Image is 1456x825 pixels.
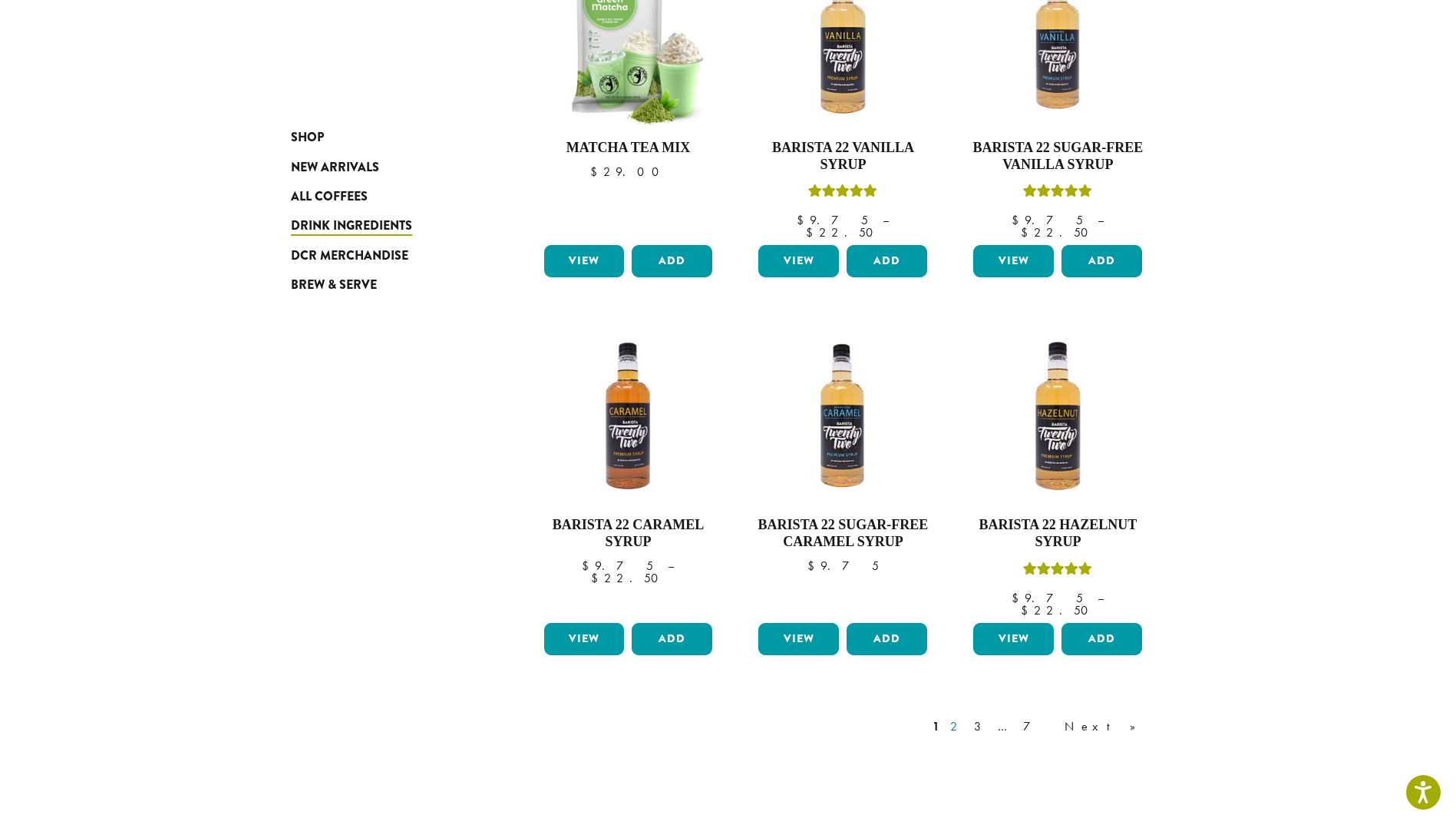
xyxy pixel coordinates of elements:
bdi: 22.50 [591,570,665,586]
span: Brew & Serve [291,276,377,295]
a: View [758,245,839,277]
a: All Coffees [291,182,475,211]
a: View [973,245,1054,277]
bdi: 9.75 [807,558,879,574]
a: View [758,623,839,655]
a: View [973,623,1054,655]
span: DCR Merchandise [291,247,408,266]
div: Rated 5.00 out of 5 [1023,560,1092,583]
a: 7 [1020,717,1057,736]
button: Add [632,623,712,655]
a: … [995,717,1015,736]
span: $ [582,558,595,574]
span: $ [590,164,603,180]
span: $ [1021,224,1034,240]
span: $ [807,558,820,574]
span: – [1098,212,1104,228]
a: 1 [929,717,943,736]
bdi: 22.50 [1021,224,1095,240]
a: New Arrivals [291,152,475,181]
h4: Barista 22 Caramel Syrup [540,517,717,550]
bdi: 9.75 [582,558,653,574]
a: Barista 22 Sugar-Free Caramel Syrup $9.75 [754,328,931,616]
span: Shop [291,128,324,147]
span: $ [1021,602,1034,618]
bdi: 22.50 [806,224,880,240]
bdi: 22.50 [1021,602,1095,618]
div: Rated 5.00 out of 5 [1023,182,1092,205]
img: SF-CARAMEL-300x300.png [754,328,931,505]
h4: Barista 22 Vanilla Syrup [754,140,931,173]
a: View [544,245,625,277]
a: 3 [971,717,990,736]
span: All Coffees [291,187,368,207]
a: Shop [291,123,475,152]
bdi: 9.75 [1012,212,1083,228]
a: Barista 22 Hazelnut SyrupRated 5.00 out of 5 [969,328,1146,616]
button: Add [1061,623,1142,655]
span: Drink Ingredients [291,217,412,236]
span: – [883,212,889,228]
h4: Barista 22 Sugar-Free Caramel Syrup [754,517,931,550]
a: Drink Ingredients [291,211,475,240]
span: $ [797,212,810,228]
a: Next » [1061,717,1150,736]
button: Add [1061,245,1142,277]
a: 2 [947,717,966,736]
h4: Barista 22 Sugar-Free Vanilla Syrup [969,140,1146,173]
span: $ [1012,590,1025,606]
a: View [544,623,625,655]
span: New Arrivals [291,158,379,177]
button: Add [847,623,927,655]
button: Add [847,245,927,277]
h4: Matcha Tea Mix [540,140,717,157]
img: CARAMEL-1-300x300.png [540,328,716,505]
bdi: 9.75 [1012,590,1083,606]
button: Add [632,245,712,277]
bdi: 9.75 [797,212,868,228]
bdi: 29.00 [590,164,666,180]
h4: Barista 22 Hazelnut Syrup [969,517,1146,550]
span: – [668,558,674,574]
span: $ [1012,212,1025,228]
span: $ [591,570,604,586]
a: Barista 22 Caramel Syrup [540,328,717,616]
img: HAZELNUT-300x300.png [969,328,1146,505]
div: Rated 5.00 out of 5 [808,182,877,205]
a: DCR Merchandise [291,241,475,270]
a: Brew & Serve [291,270,475,300]
span: – [1098,590,1104,606]
span: $ [806,224,819,240]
